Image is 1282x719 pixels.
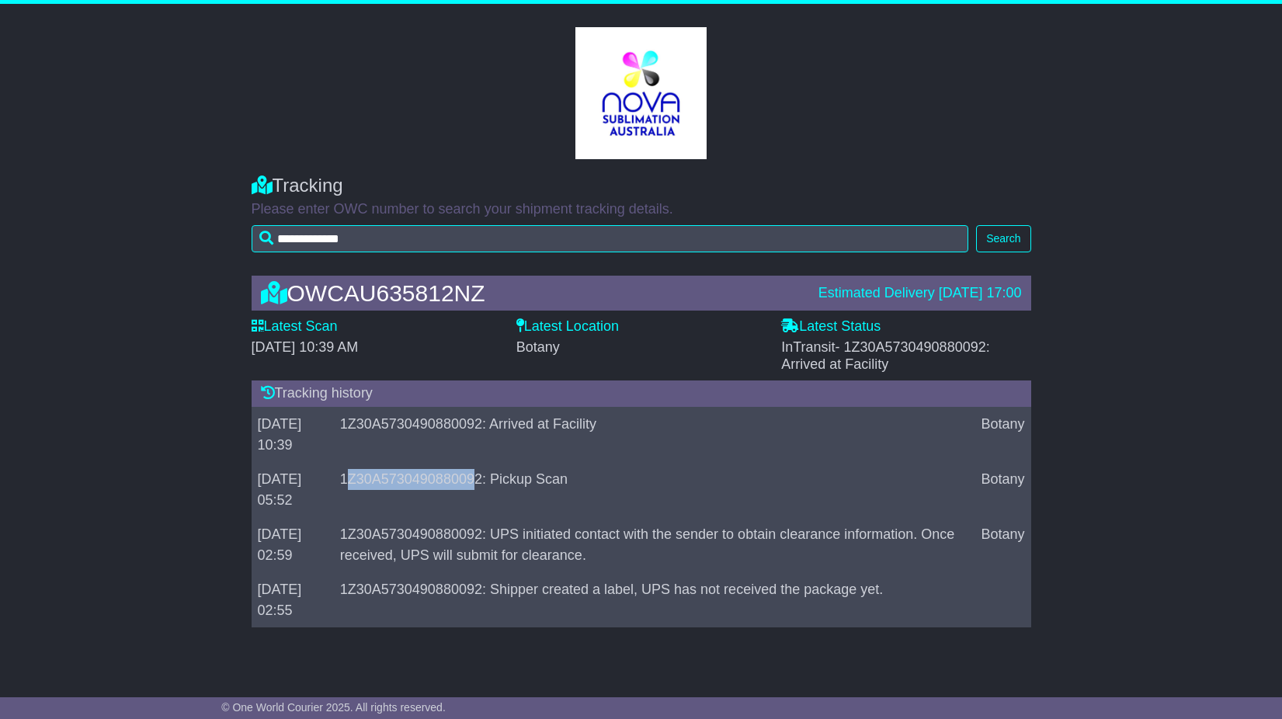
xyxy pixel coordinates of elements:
[252,339,359,355] span: [DATE] 10:39 AM
[221,701,446,714] span: © One World Courier 2025. All rights reserved.
[516,318,619,335] label: Latest Location
[975,517,1030,572] td: Botany
[575,27,707,159] img: GetCustomerLogo
[781,339,990,372] span: InTransit
[252,175,1031,197] div: Tracking
[975,407,1030,462] td: Botany
[252,318,338,335] label: Latest Scan
[334,407,975,462] td: 1Z30A5730490880092: Arrived at Facility
[818,285,1022,302] div: Estimated Delivery [DATE] 17:00
[252,572,334,627] td: [DATE] 02:55
[781,318,881,335] label: Latest Status
[334,572,975,627] td: 1Z30A5730490880092: Shipper created a label, UPS has not received the package yet.
[252,462,334,517] td: [DATE] 05:52
[334,517,975,572] td: 1Z30A5730490880092: UPS initiated contact with the sender to obtain clearance information. Once r...
[516,339,560,355] span: Botany
[252,407,334,462] td: [DATE] 10:39
[334,462,975,517] td: 1Z30A5730490880092: Pickup Scan
[975,462,1030,517] td: Botany
[976,225,1030,252] button: Search
[252,380,1031,407] div: Tracking history
[252,201,1031,218] p: Please enter OWC number to search your shipment tracking details.
[253,280,811,306] div: OWCAU635812NZ
[781,339,990,372] span: - 1Z30A5730490880092: Arrived at Facility
[252,517,334,572] td: [DATE] 02:59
